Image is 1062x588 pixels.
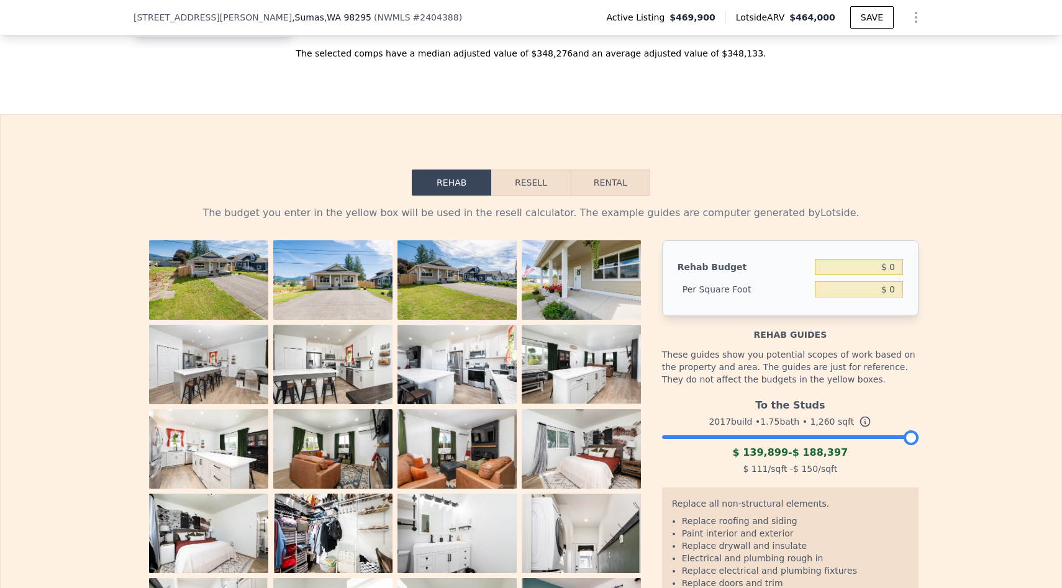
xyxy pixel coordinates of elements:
li: Paint interior and exterior [682,527,909,540]
img: Property Photo 7 [397,325,517,404]
button: Rental [571,170,650,196]
img: Property Photo 13 [149,494,268,573]
span: $ 111 [743,464,768,474]
div: Rehab Budget [678,256,810,278]
div: /sqft - /sqft [662,460,919,477]
button: Rehab [412,170,491,196]
span: , Sumas [292,11,371,24]
span: # 2404388 [413,12,459,22]
img: Property Photo 11 [397,409,517,489]
img: Property Photo 8 [522,325,641,404]
button: Show Options [904,5,928,30]
div: Rehab guides [662,316,919,341]
span: 1,260 [810,417,835,427]
img: Property Photo 1 [149,240,268,322]
img: Property Photo 9 [149,409,268,489]
div: The selected comps have a median adjusted value of $348,276 and an average adjusted value of $348... [134,37,928,60]
span: $469,900 [669,11,715,24]
img: Property Photo 2 [273,240,393,336]
div: ( ) [374,11,462,24]
span: $464,000 [789,12,835,22]
div: Replace all non-structural elements. [672,497,909,515]
span: [STREET_ADDRESS][PERSON_NAME] [134,11,292,24]
img: Property Photo 12 [522,409,641,489]
img: Property Photo 15 [397,494,517,579]
span: $ 188,397 [792,446,848,458]
span: NWMLS [377,12,410,22]
img: Property Photo 4 [522,240,641,323]
span: $ 150 [793,464,818,474]
li: Replace roofing and siding [682,515,909,527]
span: , WA 98295 [324,12,371,22]
button: SAVE [850,6,894,29]
li: Replace electrical and plumbing fixtures [682,564,909,577]
div: Per Square Foot [678,278,810,301]
div: The budget you enter in the yellow box will be used in the resell calculator. The example guides ... [143,206,919,220]
li: Electrical and plumbing rough in [682,552,909,564]
span: Active Listing [606,11,669,24]
div: To the Studs [662,393,919,413]
img: Property Photo 3 [397,240,517,325]
button: Resell [491,170,570,196]
img: Property Photo 6 [273,325,393,404]
div: - [662,445,919,460]
img: Property Photo 14 [273,494,393,573]
img: Property Photo 5 [149,325,268,404]
div: These guides show you potential scopes of work based on the property and area. The guides are jus... [662,341,919,393]
span: $ 139,899 [732,446,788,458]
div: 2017 build • 1.75 bath • sqft [662,413,919,430]
img: Property Photo 10 [273,409,393,489]
li: Replace drywall and insulate [682,540,909,552]
span: Lotside ARV [736,11,789,24]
